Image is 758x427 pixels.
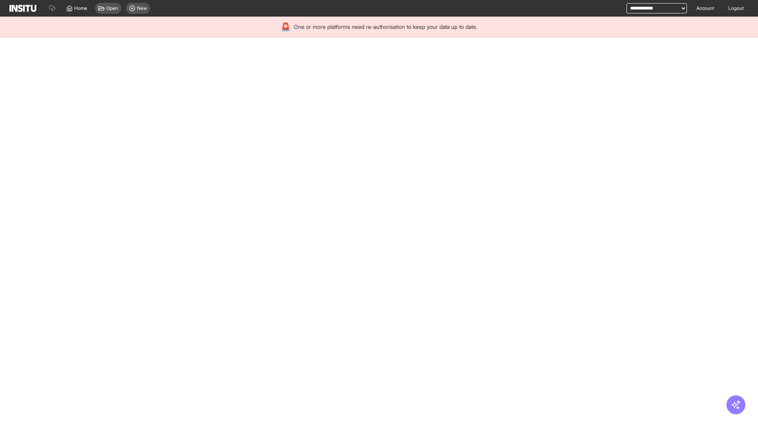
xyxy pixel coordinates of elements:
[106,5,118,11] span: Open
[137,5,147,11] span: New
[74,5,87,11] span: Home
[9,5,36,12] img: Logo
[281,21,291,32] div: 🚨
[294,23,477,31] span: One or more platforms need re-authorisation to keep your data up to date.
